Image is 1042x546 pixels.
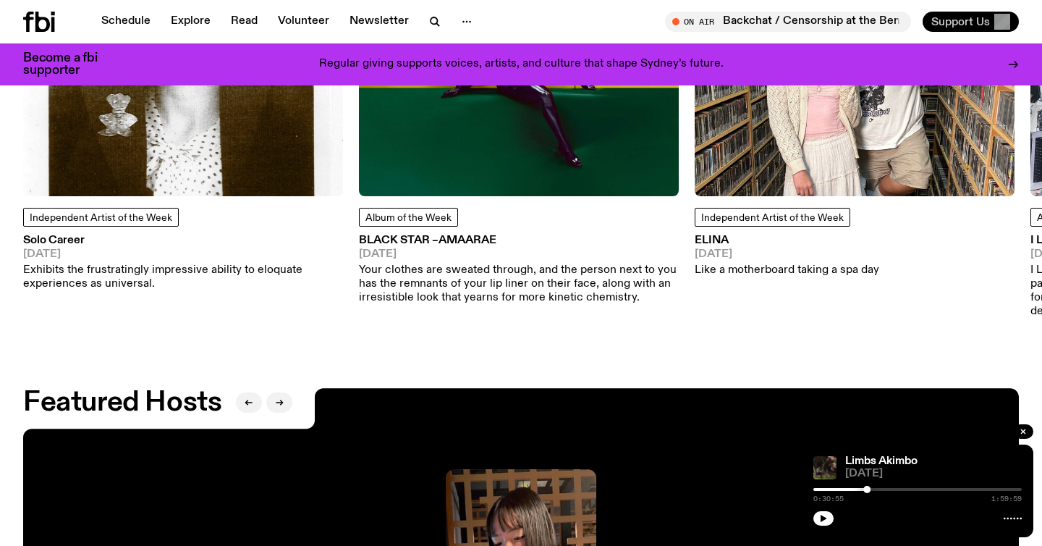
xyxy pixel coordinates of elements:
a: BLACK STAR –Amaarae[DATE]Your clothes are sweated through, and the person next to you has the rem... [359,235,679,305]
span: Support Us [931,15,990,28]
h3: ELINA [695,235,879,246]
a: Newsletter [341,12,418,32]
h3: Become a fbi supporter [23,52,116,77]
a: Solo Career[DATE]Exhibits the frustratingly impressive ability to eloquate experiences as universal. [23,235,343,291]
a: Independent Artist of the Week [23,208,179,227]
span: Independent Artist of the Week [701,213,844,223]
h2: Featured Hosts [23,390,221,416]
p: Exhibits the frustratingly impressive ability to eloquate experiences as universal. [23,264,343,291]
a: Album of the Week [359,208,458,227]
a: ELINA[DATE]Like a motherboard taking a spa day [695,235,879,277]
h3: BLACK STAR – [359,235,679,246]
span: [DATE] [695,249,879,260]
a: Read [222,12,266,32]
a: Explore [162,12,219,32]
a: Limbs Akimbo [845,455,918,467]
span: Amaarae [439,235,496,246]
span: Independent Artist of the Week [30,213,172,223]
a: Schedule [93,12,159,32]
span: 0:30:55 [813,495,844,503]
span: [DATE] [845,469,1022,479]
button: On AirBackchat / Censorship at the Bendigo Writers Festival, colourism in the makeup industry, an... [665,12,911,32]
a: Volunteer [269,12,338,32]
p: Your clothes are sweated through, and the person next to you has the remnants of your lip liner o... [359,264,679,306]
span: 1:59:59 [991,495,1022,503]
button: Support Us [923,12,1019,32]
span: Album of the Week [365,213,452,223]
p: Regular giving supports voices, artists, and culture that shape Sydney’s future. [319,58,724,71]
p: Like a motherboard taking a spa day [695,264,879,277]
span: [DATE] [23,249,343,260]
span: [DATE] [359,249,679,260]
a: Independent Artist of the Week [695,208,850,227]
h3: Solo Career [23,235,343,246]
img: Jackson sits at an outdoor table, legs crossed and gazing at a black and brown dog also sitting a... [813,456,836,479]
